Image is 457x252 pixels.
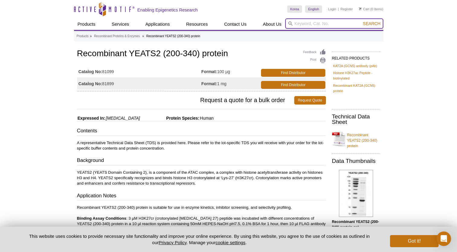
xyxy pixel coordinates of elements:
p: (Click to enlarge and view details) [332,219,380,241]
i: [MEDICAL_DATA] [106,116,140,121]
td: 1 mg [201,77,260,89]
a: Resources [182,18,211,30]
h2: Enabling Epigenetics Research [137,7,198,13]
div: Open Intercom Messenger [436,231,451,246]
h2: Data Thumbnails [332,158,380,164]
strong: Format: [201,81,217,86]
a: Applications [142,18,173,30]
a: Products [77,34,89,39]
strong: Catalog No: [79,69,102,74]
p: Recombinant YEATS2 (200-340) protein is suitable for use in enzyme kinetics, inhibitor screening,... [77,205,326,237]
h2: Technical Data Sheet [332,114,380,125]
a: Recombinant YEATS2 (200-340) protein [332,129,380,149]
h3: Application Notes [77,192,326,201]
a: Recombinant KAT2A (GCN5) protein [333,83,379,94]
strong: Format: [201,69,217,74]
span: Protein Species: [141,116,199,121]
a: Privacy Policy [159,240,186,245]
span: Request a quote for a bulk order [77,96,294,105]
a: Find Distributor [261,81,325,89]
h3: Contents [77,127,326,136]
a: Products [74,18,99,30]
button: cookie settings [215,240,245,245]
td: 81099 [77,65,201,77]
a: Feedback [303,49,326,56]
li: Recombinant YEATS2 (200-340) protein [146,34,200,38]
p: This website uses cookies to provide necessary site functionality and improve your online experie... [19,233,380,246]
a: Find Distributor [261,69,325,77]
span: Human [199,116,214,121]
b: Recombinant YEATS2 (200-340) protein gel [332,220,379,229]
input: Keyword, Cat. No. [285,18,383,29]
li: » [90,34,92,38]
a: Services [108,18,133,30]
li: » [142,34,144,38]
a: Histone H3K27ac Peptide - biotinylated [333,70,379,81]
button: Search [361,21,382,26]
b: Binding Assay Conditions [77,216,127,221]
a: Request Quote [294,96,326,105]
span: Search [363,21,380,26]
td: 81899 [77,77,201,89]
a: Login [328,7,336,11]
a: KAT2A (GCN5) antibody (pAb) [333,63,377,69]
a: About Us [259,18,285,30]
img: Recombinant YEATS2 (200-340) protein gel [339,170,373,217]
a: English [305,5,322,13]
td: 100 µg [201,65,260,77]
a: Register [340,7,353,11]
a: Recombinant Proteins & Enzymes [94,34,140,39]
li: (0 items) [359,5,383,13]
img: Your Cart [359,7,362,10]
p: YEATS2 (YEATS Domain Containing 2), is a component of the ATAC complex, a complex with histone ac... [77,170,326,186]
button: Got it! [390,235,438,247]
h2: RELATED PRODUCTS [332,51,380,62]
a: Korea [287,5,302,13]
a: Contact Us [220,18,250,30]
a: Print [303,57,326,64]
h1: Recombinant YEATS2 (200-340) protein [77,49,326,59]
span: Expressed In: [77,116,105,121]
a: Cart [359,7,369,11]
strong: Catalog No: [79,81,102,86]
h3: Background [77,157,326,165]
p: A representative Technical Data Sheet (TDS) is provided here. Please refer to the lot-specific TD... [77,140,326,151]
li: | [338,5,339,13]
